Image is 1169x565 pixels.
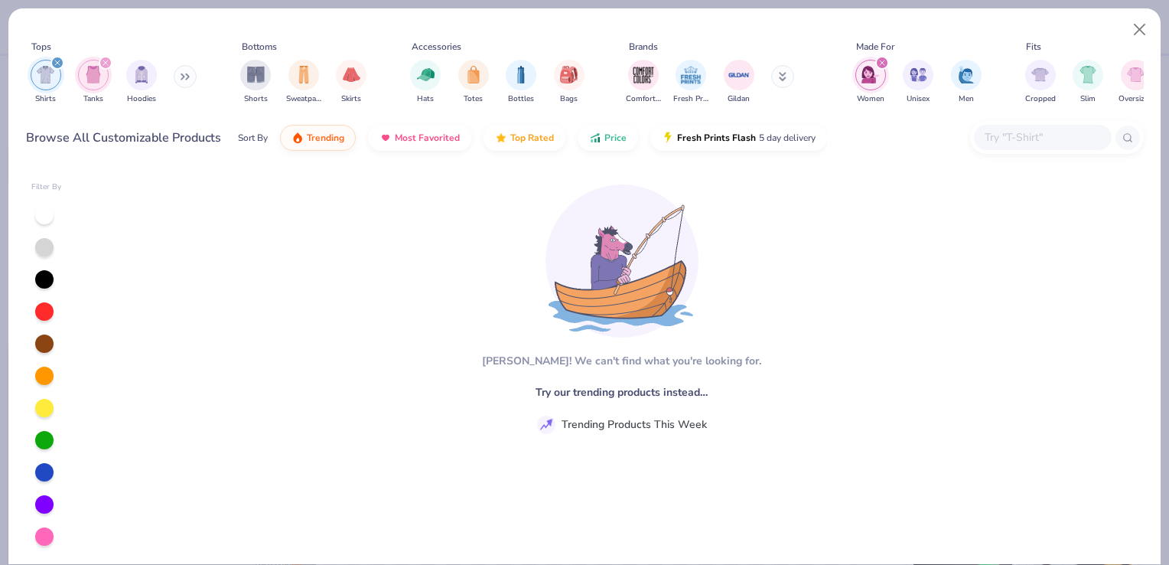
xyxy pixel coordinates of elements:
div: Trending Products This Week [562,416,707,433]
img: trend_line.gif [539,418,553,432]
button: filter button [286,60,321,105]
button: filter button [506,60,536,105]
div: Filter By [31,181,62,193]
button: filter button [1025,60,1056,105]
span: Hoodies [127,93,156,105]
button: filter button [1119,60,1153,105]
span: Bottles [508,93,534,105]
div: filter for Hoodies [126,60,157,105]
img: Women Image [861,66,879,83]
div: filter for Skirts [336,60,366,105]
div: filter for Shorts [240,60,271,105]
img: flash.gif [662,132,674,144]
img: Men Image [958,66,975,83]
span: Top Rated [510,132,554,144]
div: [PERSON_NAME]! We can't find what you're looking for. [482,353,761,369]
div: Sort By [238,131,268,145]
span: 5 day delivery [759,129,816,147]
img: Shirts Image [37,66,54,83]
span: Trending [307,132,344,144]
div: Made For [856,40,894,54]
img: most_fav.gif [379,132,392,144]
span: Slim [1080,93,1096,105]
span: Unisex [907,93,930,105]
div: filter for Totes [458,60,489,105]
span: Skirts [341,93,361,105]
button: filter button [903,60,933,105]
img: Sweatpants Image [295,66,312,83]
div: filter for Fresh Prints [673,60,708,105]
button: filter button [240,60,271,105]
img: TopRated.gif [495,132,507,144]
div: Browse All Customizable Products [26,129,221,147]
span: Cropped [1025,93,1056,105]
div: filter for Slim [1073,60,1103,105]
img: Shorts Image [247,66,265,83]
div: filter for Hats [410,60,441,105]
span: Bags [560,93,578,105]
span: Shorts [244,93,268,105]
span: Oversized [1119,93,1153,105]
span: Comfort Colors [626,93,661,105]
div: Brands [629,40,658,54]
span: Shirts [35,93,56,105]
button: Fresh Prints Flash5 day delivery [650,125,827,151]
button: filter button [1073,60,1103,105]
img: Bottles Image [513,66,529,83]
img: Hats Image [417,66,435,83]
button: filter button [126,60,157,105]
span: Sweatpants [286,93,321,105]
span: Men [959,93,974,105]
img: Skirts Image [343,66,360,83]
img: Hoodies Image [133,66,150,83]
span: Try our trending products instead… [536,384,708,400]
img: Comfort Colors Image [632,64,655,87]
img: Oversized Image [1127,66,1145,83]
img: Totes Image [465,66,482,83]
span: Fresh Prints [673,93,708,105]
span: Gildan [728,93,750,105]
div: filter for Oversized [1119,60,1153,105]
button: filter button [78,60,109,105]
button: Close [1125,15,1154,44]
div: filter for Women [855,60,886,105]
button: filter button [336,60,366,105]
button: filter button [554,60,584,105]
img: Fresh Prints Image [679,64,702,87]
input: Try "T-Shirt" [983,129,1101,146]
img: Cropped Image [1031,66,1049,83]
div: Tops [31,40,51,54]
button: filter button [724,60,754,105]
div: filter for Comfort Colors [626,60,661,105]
span: Price [604,132,627,144]
div: filter for Sweatpants [286,60,321,105]
span: Most Favorited [395,132,460,144]
img: Loading... [545,185,698,338]
button: filter button [458,60,489,105]
button: filter button [951,60,982,105]
img: Slim Image [1079,66,1096,83]
button: filter button [31,60,61,105]
img: Unisex Image [910,66,927,83]
img: Gildan Image [728,64,751,87]
span: Fresh Prints Flash [677,132,756,144]
div: Bottoms [242,40,277,54]
img: trending.gif [291,132,304,144]
span: Hats [417,93,434,105]
div: filter for Unisex [903,60,933,105]
div: filter for Bags [554,60,584,105]
div: filter for Cropped [1025,60,1056,105]
button: Trending [280,125,356,151]
div: filter for Men [951,60,982,105]
button: Top Rated [484,125,565,151]
img: Bags Image [560,66,577,83]
div: filter for Bottles [506,60,536,105]
button: filter button [410,60,441,105]
button: filter button [855,60,886,105]
div: Fits [1026,40,1041,54]
span: Totes [464,93,483,105]
button: Price [578,125,638,151]
div: filter for Tanks [78,60,109,105]
div: Accessories [412,40,461,54]
span: Tanks [83,93,103,105]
